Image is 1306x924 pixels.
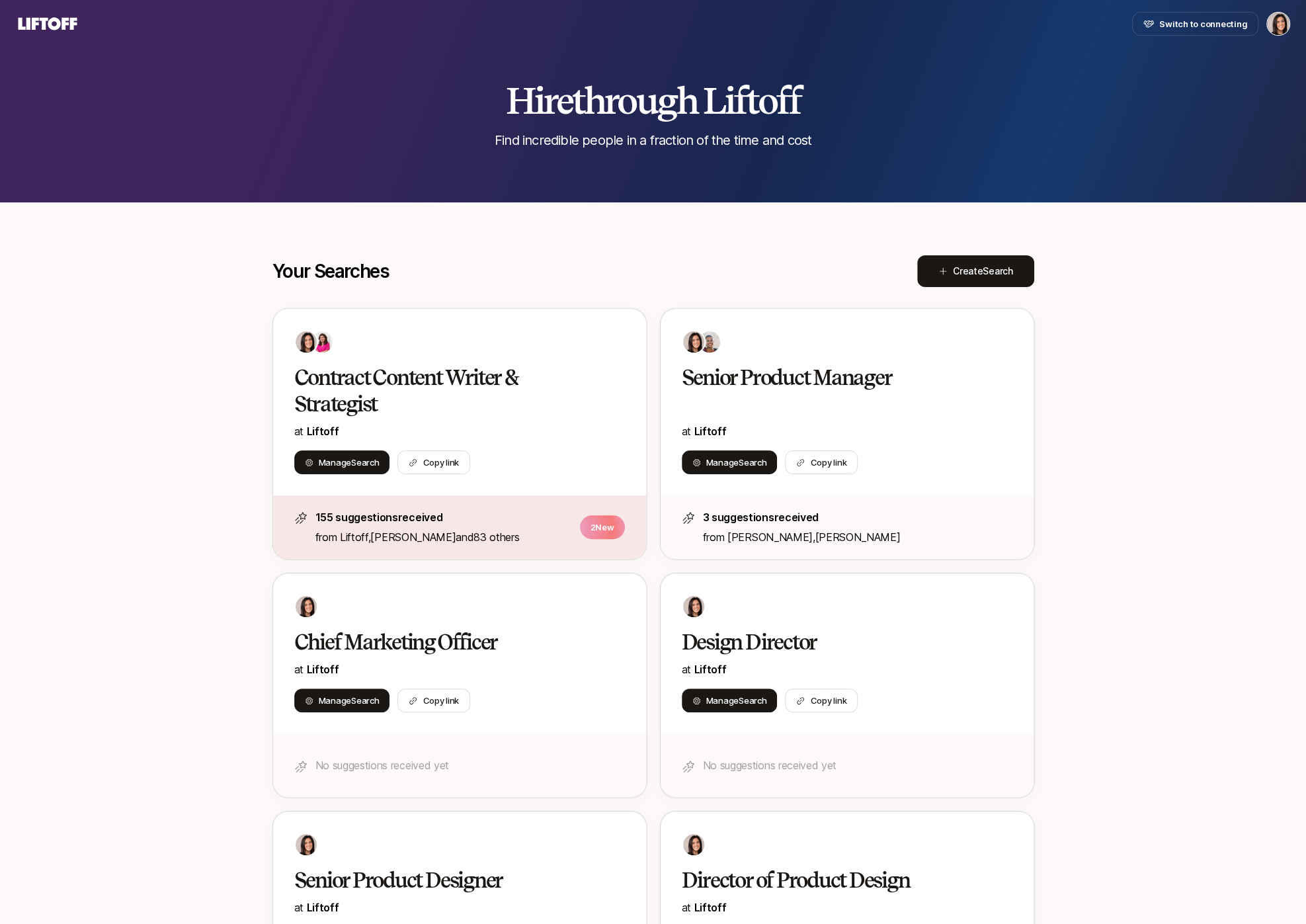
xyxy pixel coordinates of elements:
[315,757,625,774] p: No suggestions received yet
[682,629,985,655] h2: Design Director
[682,899,1012,916] p: at
[694,901,727,914] span: Liftoff
[682,450,778,474] button: ManageSearch
[296,331,317,353] img: 71d7b91d_d7cb_43b4_a7ea_a9b2f2cc6e03.jpg
[294,511,307,525] img: star-icon
[682,511,695,525] img: star-icon
[580,515,625,539] p: 2 New
[506,81,801,120] h2: Hire
[294,661,625,678] p: at
[370,530,456,544] span: [PERSON_NAME]
[739,457,766,468] span: Search
[315,528,572,546] p: from
[272,261,389,282] p: Your Searches
[683,331,704,353] img: 71d7b91d_d7cb_43b4_a7ea_a9b2f2cc6e03.jpg
[694,425,727,438] span: Liftoff
[1132,12,1258,36] button: Switch to connecting
[319,694,380,707] span: Manage
[294,423,625,440] p: at
[706,694,767,707] span: Manage
[351,695,379,706] span: Search
[682,689,778,712] button: ManageSearch
[727,530,813,544] span: [PERSON_NAME]
[682,867,985,894] h2: Director of Product Design
[683,834,704,855] img: 71d7b91d_d7cb_43b4_a7ea_a9b2f2cc6e03.jpg
[699,331,720,353] img: dbb69939_042d_44fe_bb10_75f74df84f7f.jpg
[703,509,1012,526] p: 3 suggestions received
[682,423,1012,440] p: at
[983,265,1012,276] span: Search
[294,364,597,417] h2: Contract Content Writer & Strategist
[294,867,597,894] h2: Senior Product Designer
[351,457,379,468] span: Search
[294,629,597,655] h2: Chief Marketing Officer
[1267,13,1289,35] img: Eleanor Morgan
[815,530,900,544] span: [PERSON_NAME]
[368,530,456,544] span: ,
[296,834,317,855] img: 71d7b91d_d7cb_43b4_a7ea_a9b2f2cc6e03.jpg
[397,689,470,712] button: Copy link
[739,695,766,706] span: Search
[706,456,767,469] span: Manage
[683,596,704,617] img: 71d7b91d_d7cb_43b4_a7ea_a9b2f2cc6e03.jpg
[319,456,380,469] span: Manage
[682,364,985,391] h2: Senior Product Manager
[294,689,390,712] button: ManageSearch
[340,530,368,544] span: Liftoff
[1159,17,1247,30] span: Switch to connecting
[682,661,1012,678] p: at
[703,528,1012,546] p: from
[785,450,858,474] button: Copy link
[1266,12,1290,36] button: Eleanor Morgan
[311,331,333,353] img: 9e09e871_5697_442b_ae6e_b16e3f6458f8.jpg
[917,255,1034,287] button: CreateSearch
[495,131,811,149] p: Find incredible people in a fraction of the time and cost
[294,450,390,474] button: ManageSearch
[296,596,317,617] img: 71d7b91d_d7cb_43b4_a7ea_a9b2f2cc6e03.jpg
[294,760,307,773] img: star-icon
[813,530,901,544] span: ,
[703,757,1012,774] p: No suggestions received yet
[307,425,339,438] span: Liftoff
[572,78,800,123] span: through Liftoff
[307,663,339,676] span: Liftoff
[682,760,695,773] img: star-icon
[294,899,625,916] p: at
[694,663,727,676] span: Liftoff
[397,450,470,474] button: Copy link
[953,263,1013,279] span: Create
[315,509,572,526] p: 155 suggestions received
[473,530,519,544] span: 83 others
[456,530,519,544] span: and
[307,901,339,914] span: Liftoff
[785,689,858,712] button: Copy link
